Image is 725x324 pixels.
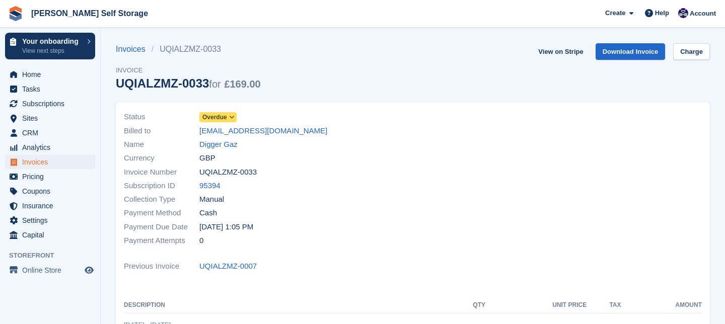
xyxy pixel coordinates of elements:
[690,9,716,19] span: Account
[605,8,625,18] span: Create
[655,8,669,18] span: Help
[22,184,83,198] span: Coupons
[22,199,83,213] span: Insurance
[199,139,238,150] a: Digger Gaz
[199,180,221,192] a: 95394
[22,140,83,154] span: Analytics
[124,221,199,233] span: Payment Due Date
[199,221,253,233] time: 2025-08-16 12:05:26 UTC
[116,76,261,90] div: UQIALZMZ-0033
[5,213,95,227] a: menu
[124,111,199,123] span: Status
[5,111,95,125] a: menu
[199,194,224,205] span: Manual
[596,43,666,60] a: Download Invoice
[5,184,95,198] a: menu
[209,78,221,90] span: for
[22,38,82,45] p: Your onboarding
[5,140,95,154] a: menu
[5,97,95,111] a: menu
[124,297,449,313] th: Description
[124,180,199,192] span: Subscription ID
[673,43,710,60] a: Charge
[22,170,83,184] span: Pricing
[199,152,215,164] span: GBP
[5,263,95,277] a: menu
[27,5,152,22] a: [PERSON_NAME] Self Storage
[5,126,95,140] a: menu
[224,78,260,90] span: £169.00
[124,125,199,137] span: Billed to
[199,167,257,178] span: UQIALZMZ-0033
[83,264,95,276] a: Preview store
[5,82,95,96] a: menu
[5,33,95,59] a: Your onboarding View next steps
[22,228,83,242] span: Capital
[116,65,261,75] span: Invoice
[587,297,621,313] th: Tax
[22,213,83,227] span: Settings
[124,194,199,205] span: Collection Type
[22,67,83,82] span: Home
[124,139,199,150] span: Name
[22,126,83,140] span: CRM
[449,297,485,313] th: QTY
[124,152,199,164] span: Currency
[8,6,23,21] img: stora-icon-8386f47178a22dfd0bd8f6a31ec36ba5ce8667c1dd55bd0f319d3a0aa187defe.svg
[116,43,152,55] a: Invoices
[22,82,83,96] span: Tasks
[124,167,199,178] span: Invoice Number
[22,46,82,55] p: View next steps
[199,261,257,272] a: UQIALZMZ-0007
[199,235,203,247] span: 0
[116,43,261,55] nav: breadcrumbs
[5,170,95,184] a: menu
[678,8,688,18] img: Matthew Jones
[621,297,702,313] th: Amount
[22,111,83,125] span: Sites
[124,261,199,272] span: Previous Invoice
[5,67,95,82] a: menu
[22,155,83,169] span: Invoices
[124,207,199,219] span: Payment Method
[5,199,95,213] a: menu
[5,228,95,242] a: menu
[22,263,83,277] span: Online Store
[202,113,227,122] span: Overdue
[9,251,100,261] span: Storefront
[124,235,199,247] span: Payment Attempts
[199,111,237,123] a: Overdue
[5,155,95,169] a: menu
[485,297,587,313] th: Unit Price
[199,207,217,219] span: Cash
[534,43,587,60] a: View on Stripe
[199,125,327,137] a: [EMAIL_ADDRESS][DOMAIN_NAME]
[22,97,83,111] span: Subscriptions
